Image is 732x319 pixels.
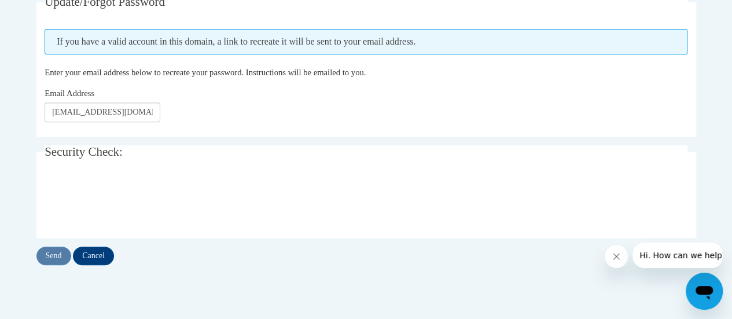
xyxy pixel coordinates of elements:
[45,29,687,54] span: If you have a valid account in this domain, a link to recreate it will be sent to your email addr...
[45,102,160,122] input: Email
[7,8,94,17] span: Hi. How can we help?
[632,243,723,268] iframe: Message from company
[686,273,723,310] iframe: Button to launch messaging window
[45,68,366,77] span: Enter your email address below to recreate your password. Instructions will be emailed to you.
[45,89,94,98] span: Email Address
[73,247,114,265] input: Cancel
[45,145,123,159] span: Security Check:
[605,245,628,268] iframe: Close message
[45,178,220,223] iframe: reCAPTCHA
